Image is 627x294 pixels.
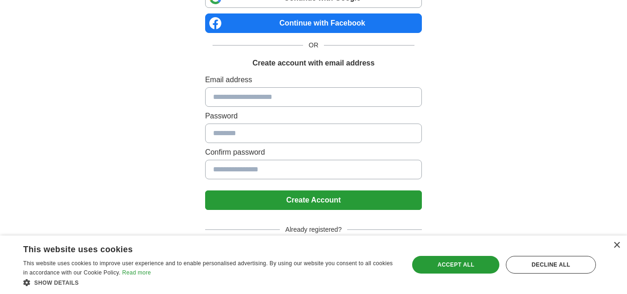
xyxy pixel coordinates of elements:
label: Confirm password [205,147,422,158]
div: Accept all [412,256,499,274]
button: Create Account [205,190,422,210]
a: Continue with Facebook [205,13,422,33]
div: Show details [23,278,398,287]
a: Read more, opens a new window [122,269,151,276]
div: Decline all [506,256,596,274]
div: Close [613,242,620,249]
span: Show details [34,280,79,286]
div: This website uses cookies [23,241,375,255]
span: This website uses cookies to improve user experience and to enable personalised advertising. By u... [23,260,393,276]
label: Email address [205,74,422,85]
span: Already registered? [280,225,347,235]
label: Password [205,111,422,122]
h1: Create account with email address [252,58,375,69]
span: OR [303,40,324,50]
